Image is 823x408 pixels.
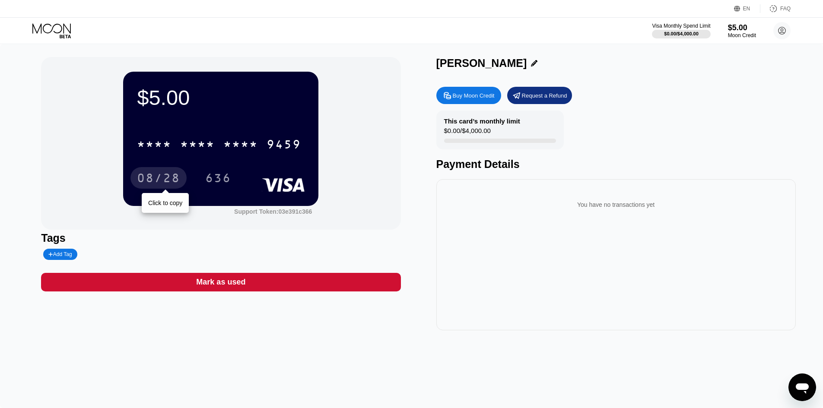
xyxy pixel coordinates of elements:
div: 08/28 [130,167,187,189]
div: EN [743,6,750,12]
div: Mark as used [196,277,245,287]
div: Request a Refund [522,92,567,99]
div: 08/28 [137,172,180,186]
div: FAQ [780,6,791,12]
div: Add Tag [48,251,72,257]
div: Buy Moon Credit [436,87,501,104]
div: Add Tag [43,249,77,260]
div: Mark as used [41,273,400,291]
div: [PERSON_NAME] [436,57,527,70]
div: Tags [41,232,400,244]
div: FAQ [760,4,791,13]
div: Click to copy [148,199,182,206]
div: EN [734,4,760,13]
div: $5.00Moon Credit [728,23,756,38]
div: $0.00 / $4,000.00 [664,31,699,36]
div: 9459 [267,139,301,152]
div: $5.00 [728,23,756,32]
iframe: Button to launch messaging window [788,373,816,401]
div: Buy Moon Credit [453,92,495,99]
div: 636 [199,167,238,189]
div: Support Token: 03e391c366 [234,208,312,215]
div: $0.00 / $4,000.00 [444,127,491,139]
div: This card’s monthly limit [444,117,520,125]
div: Support Token:03e391c366 [234,208,312,215]
div: You have no transactions yet [443,193,789,217]
div: 636 [205,172,231,186]
div: Moon Credit [728,32,756,38]
div: $5.00 [137,85,305,110]
div: Payment Details [436,158,796,171]
div: Request a Refund [507,87,572,104]
div: Visa Monthly Spend Limit$0.00/$4,000.00 [652,23,710,38]
div: Visa Monthly Spend Limit [652,23,710,29]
